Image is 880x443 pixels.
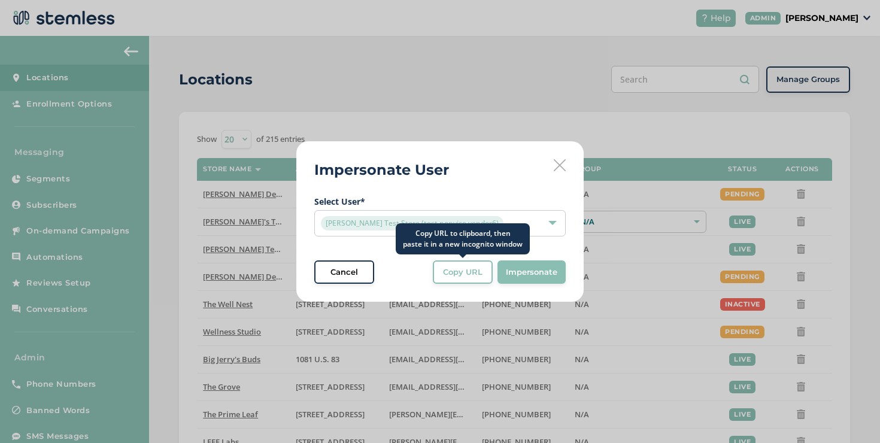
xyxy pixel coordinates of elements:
iframe: Chat Widget [820,386,880,443]
button: Impersonate [497,260,566,284]
span: Cancel [330,266,358,278]
span: Copy URL [443,266,483,278]
button: Copy URL [433,260,493,284]
div: Copy URL to clipboard, then paste it in a new incognito window [396,223,530,254]
span: Impersonate [506,266,557,278]
label: Select User [314,195,566,208]
h2: Impersonate User [314,159,449,181]
span: [PERSON_NAME] Test Store (test nonvice vendor6) [321,216,503,230]
button: Cancel [314,260,374,284]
